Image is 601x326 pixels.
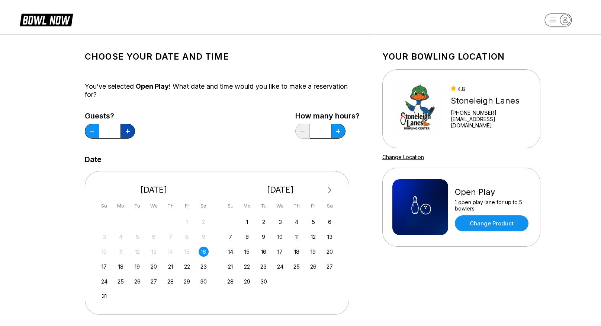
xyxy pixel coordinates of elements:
div: Choose Tuesday, September 16th, 2025 [258,247,269,257]
img: Stoneleigh Lanes [392,81,444,137]
div: Choose Friday, September 12th, 2025 [308,232,318,242]
div: Choose Friday, September 19th, 2025 [308,247,318,257]
div: Choose Wednesday, August 20th, 2025 [149,262,159,272]
div: Choose Thursday, August 21st, 2025 [165,262,176,272]
div: Not available Friday, August 15th, 2025 [182,247,192,257]
div: Not available Tuesday, August 12th, 2025 [132,247,142,257]
div: 4.8 [451,86,530,92]
img: Open Play [392,179,448,235]
div: Choose Saturday, September 13th, 2025 [325,232,335,242]
div: Choose Monday, August 25th, 2025 [116,276,126,287]
div: Choose Thursday, August 28th, 2025 [165,276,176,287]
div: [DATE] [223,185,338,195]
div: Choose Tuesday, September 2nd, 2025 [258,217,269,227]
div: Choose Sunday, September 21st, 2025 [225,262,235,272]
div: Choose Saturday, September 6th, 2025 [325,217,335,227]
div: Choose Saturday, September 27th, 2025 [325,262,335,272]
div: Choose Saturday, August 30th, 2025 [199,276,209,287]
div: month 2025-09 [225,216,336,287]
div: Th [292,201,302,211]
div: Choose Tuesday, September 30th, 2025 [258,276,269,287]
div: Not available Wednesday, August 13th, 2025 [149,247,159,257]
div: Not available Wednesday, August 6th, 2025 [149,232,159,242]
div: Choose Monday, September 15th, 2025 [242,247,252,257]
h1: Choose your Date and time [85,51,360,62]
div: Fr [182,201,192,211]
div: Not available Saturday, August 2nd, 2025 [199,217,209,227]
div: Not available Sunday, August 3rd, 2025 [99,232,109,242]
div: Mo [116,201,126,211]
div: Choose Wednesday, September 24th, 2025 [275,262,285,272]
span: Open Play [136,82,169,90]
label: How many hours? [295,112,360,120]
div: You’ve selected ! What date and time would you like to make a reservation for? [85,82,360,99]
div: Sa [199,201,209,211]
div: Choose Thursday, September 25th, 2025 [292,262,302,272]
div: We [149,201,159,211]
div: Choose Sunday, August 24th, 2025 [99,276,109,287]
div: Choose Thursday, September 11th, 2025 [292,232,302,242]
div: Fr [308,201,318,211]
a: [EMAIL_ADDRESS][DOMAIN_NAME] [451,116,530,129]
label: Date [85,155,102,164]
label: Guests? [85,112,135,120]
div: Choose Monday, September 29th, 2025 [242,276,252,287]
div: Choose Friday, August 22nd, 2025 [182,262,192,272]
div: Mo [242,201,252,211]
div: Choose Thursday, September 4th, 2025 [292,217,302,227]
div: Choose Friday, August 29th, 2025 [182,276,192,287]
div: Su [225,201,235,211]
div: Choose Sunday, August 17th, 2025 [99,262,109,272]
div: Choose Monday, August 18th, 2025 [116,262,126,272]
div: We [275,201,285,211]
div: Choose Wednesday, September 17th, 2025 [275,247,285,257]
div: Choose Monday, September 22nd, 2025 [242,262,252,272]
div: Open Play [455,187,530,197]
a: Change Product [455,215,528,231]
div: Tu [132,201,142,211]
div: Th [165,201,176,211]
button: Next Month [324,184,336,196]
div: Choose Tuesday, September 23rd, 2025 [258,262,269,272]
div: Choose Monday, September 1st, 2025 [242,217,252,227]
div: Not available Friday, August 8th, 2025 [182,232,192,242]
h1: Your bowling location [382,51,540,62]
div: Choose Friday, September 5th, 2025 [308,217,318,227]
div: Choose Sunday, August 31st, 2025 [99,291,109,301]
div: Su [99,201,109,211]
div: Choose Wednesday, September 3rd, 2025 [275,217,285,227]
div: Not available Sunday, August 10th, 2025 [99,247,109,257]
div: Not available Saturday, August 9th, 2025 [199,232,209,242]
div: Choose Saturday, September 20th, 2025 [325,247,335,257]
div: Not available Monday, August 4th, 2025 [116,232,126,242]
div: Choose Saturday, August 16th, 2025 [199,247,209,257]
div: [DATE] [96,185,212,195]
div: Choose Thursday, September 18th, 2025 [292,247,302,257]
div: Choose Tuesday, August 26th, 2025 [132,276,142,287]
a: Change Location [382,154,424,160]
div: [PHONE_NUMBER] [451,110,530,116]
div: Choose Sunday, September 28th, 2025 [225,276,235,287]
div: Choose Friday, September 26th, 2025 [308,262,318,272]
div: Not available Thursday, August 7th, 2025 [165,232,176,242]
div: Not available Monday, August 11th, 2025 [116,247,126,257]
div: Stoneleigh Lanes [451,96,530,106]
div: Choose Monday, September 8th, 2025 [242,232,252,242]
div: Choose Tuesday, August 19th, 2025 [132,262,142,272]
div: Choose Saturday, August 23rd, 2025 [199,262,209,272]
div: Choose Wednesday, August 27th, 2025 [149,276,159,287]
div: Sa [325,201,335,211]
div: Choose Sunday, September 14th, 2025 [225,247,235,257]
div: 1 open play lane for up to 5 bowlers [455,199,530,212]
div: Tu [258,201,269,211]
div: Not available Thursday, August 14th, 2025 [165,247,176,257]
div: Not available Tuesday, August 5th, 2025 [132,232,142,242]
div: month 2025-08 [98,216,210,301]
div: Choose Sunday, September 7th, 2025 [225,232,235,242]
div: Not available Friday, August 1st, 2025 [182,217,192,227]
div: Choose Wednesday, September 10th, 2025 [275,232,285,242]
div: Choose Tuesday, September 9th, 2025 [258,232,269,242]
